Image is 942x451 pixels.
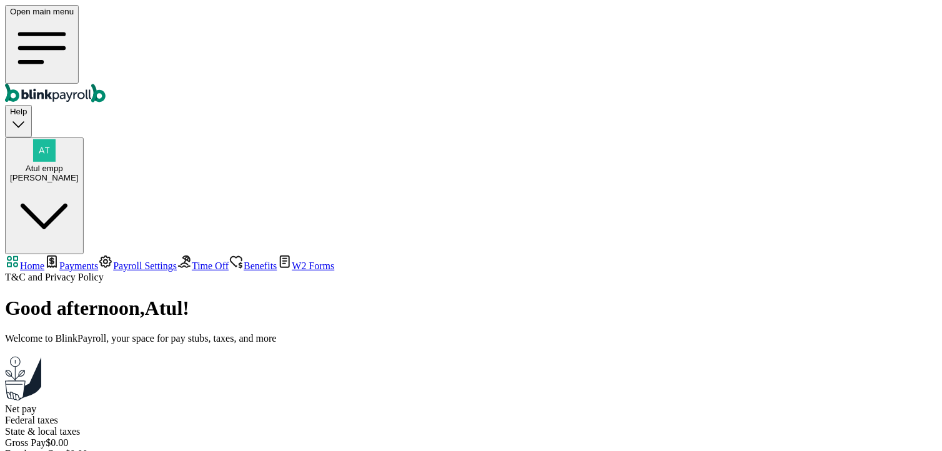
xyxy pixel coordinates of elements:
a: Payroll Settings [98,260,177,271]
span: Benefits [244,260,277,271]
a: W2 Forms [277,260,335,271]
h1: Good afternoon , Atul ! [5,297,937,320]
button: Open main menu [5,5,79,84]
iframe: Chat Widget [880,391,942,451]
div: State & local taxes [5,426,937,437]
span: Payroll Settings [113,260,177,271]
a: Home [5,260,44,271]
span: Gross Pay [5,437,46,448]
span: Atul empp [26,164,63,173]
span: and [5,272,104,282]
span: Open main menu [10,7,74,16]
nav: Global [5,5,937,105]
span: Help [10,107,27,116]
button: Atul empp[PERSON_NAME] [5,137,84,255]
span: Payments [59,260,98,271]
div: Federal taxes [5,415,937,426]
div: Net pay [5,404,937,415]
img: Plant illustration [5,354,41,401]
p: Welcome to BlinkPayroll, your space for pay stubs, taxes, and more [5,333,937,344]
div: [PERSON_NAME] [10,173,79,182]
span: $ 0.00 [46,437,68,448]
a: Payments [44,260,98,271]
button: Help [5,105,32,137]
span: Time Off [192,260,229,271]
span: T&C [5,272,26,282]
a: Time Off [177,260,229,271]
a: Benefits [229,260,277,271]
span: Home [20,260,44,271]
nav: Team Member Portal Sidebar [5,254,937,283]
span: Privacy Policy [45,272,104,282]
span: W2 Forms [292,260,335,271]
